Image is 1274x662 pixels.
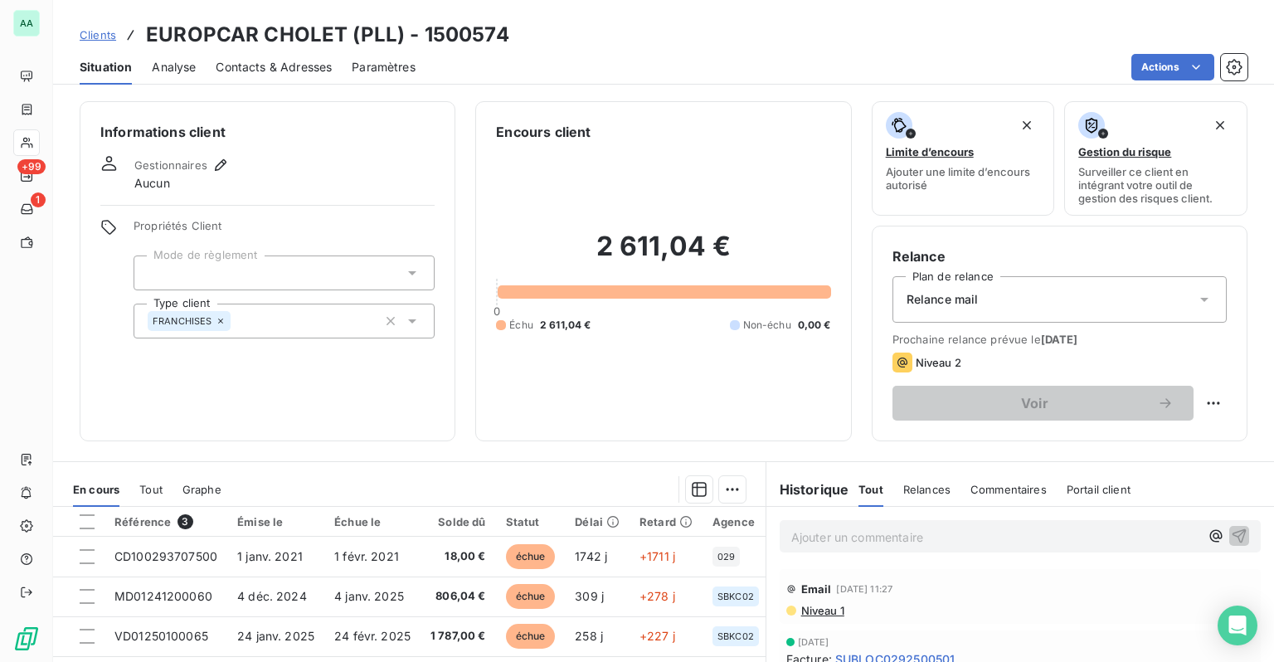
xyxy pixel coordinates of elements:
[506,624,556,649] span: échue
[1131,54,1214,80] button: Actions
[858,483,883,496] span: Tout
[216,59,332,75] span: Contacts & Adresses
[134,175,170,192] span: Aucun
[177,514,192,529] span: 3
[494,304,500,318] span: 0
[916,356,961,369] span: Niveau 2
[575,589,604,603] span: 309 j
[575,629,603,643] span: 258 j
[1067,483,1131,496] span: Portail client
[237,515,314,528] div: Émise le
[430,515,486,528] div: Solde dû
[334,515,411,528] div: Échue le
[152,59,196,75] span: Analyse
[575,515,620,528] div: Délai
[712,515,759,528] div: Agence
[153,316,212,326] span: FRANCHISES
[892,333,1227,346] span: Prochaine relance prévue le
[334,589,404,603] span: 4 janv. 2025
[31,192,46,207] span: 1
[509,318,533,333] span: Échu
[639,515,693,528] div: Retard
[575,549,607,563] span: 1742 j
[903,483,951,496] span: Relances
[801,582,832,596] span: Email
[1078,145,1171,158] span: Gestion du risque
[80,28,116,41] span: Clients
[100,122,435,142] h6: Informations client
[334,629,411,643] span: 24 févr. 2025
[506,544,556,569] span: échue
[334,549,399,563] span: 1 févr. 2021
[73,483,119,496] span: En cours
[114,514,217,529] div: Référence
[237,629,314,643] span: 24 janv. 2025
[836,584,892,594] span: [DATE] 11:27
[430,588,486,605] span: 806,04 €
[506,584,556,609] span: échue
[13,625,40,652] img: Logo LeanPay
[237,549,303,563] span: 1 janv. 2021
[800,604,844,617] span: Niveau 1
[892,246,1227,266] h6: Relance
[17,159,46,174] span: +99
[798,318,831,333] span: 0,00 €
[237,589,307,603] span: 4 déc. 2024
[907,291,979,308] span: Relance mail
[1078,165,1233,205] span: Surveiller ce client en intégrant votre outil de gestion des risques client.
[892,386,1194,421] button: Voir
[80,59,132,75] span: Situation
[430,628,486,645] span: 1 787,00 €
[148,265,161,280] input: Ajouter une valeur
[639,589,675,603] span: +278 j
[114,629,208,643] span: VD01250100065
[80,27,116,43] a: Clients
[134,219,435,242] span: Propriétés Client
[146,20,509,50] h3: EUROPCAR CHOLET (PLL) - 1500574
[639,549,675,563] span: +1711 j
[717,631,754,641] span: SBKC02
[639,629,675,643] span: +227 j
[430,548,486,565] span: 18,00 €
[134,158,207,172] span: Gestionnaires
[886,145,974,158] span: Limite d’encours
[1218,606,1257,645] div: Open Intercom Messenger
[886,165,1041,192] span: Ajouter une limite d’encours autorisé
[766,479,849,499] h6: Historique
[506,515,556,528] div: Statut
[496,122,591,142] h6: Encours client
[139,483,163,496] span: Tout
[352,59,416,75] span: Paramètres
[1064,101,1247,216] button: Gestion du risqueSurveiller ce client en intégrant votre outil de gestion des risques client.
[1041,333,1078,346] span: [DATE]
[798,637,829,647] span: [DATE]
[717,591,754,601] span: SBKC02
[114,589,212,603] span: MD01241200060
[912,397,1157,410] span: Voir
[114,549,217,563] span: CD100293707500
[743,318,791,333] span: Non-échu
[540,318,591,333] span: 2 611,04 €
[231,314,244,329] input: Ajouter une valeur
[717,552,735,562] span: 029
[13,10,40,37] div: AA
[182,483,221,496] span: Graphe
[872,101,1055,216] button: Limite d’encoursAjouter une limite d’encours autorisé
[496,230,830,280] h2: 2 611,04 €
[970,483,1047,496] span: Commentaires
